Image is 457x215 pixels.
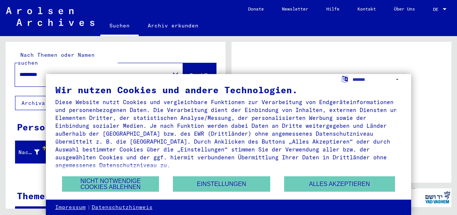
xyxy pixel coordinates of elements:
a: Datenschutzhinweis [92,204,153,211]
div: Nachname [18,148,39,156]
mat-icon: close [171,71,180,80]
a: Suchen [100,17,139,36]
img: Arolsen_neg.svg [6,7,94,26]
button: Alles akzeptieren [284,176,395,192]
mat-label: Nach Themen oder Namen suchen [18,51,95,66]
span: Suche [189,71,208,79]
a: Archiv erkunden [139,17,207,35]
select: Sprache auswählen [353,74,402,85]
img: yv_logo.png [424,188,452,207]
span: DE [433,7,441,12]
div: Diese Website nutzt Cookies und vergleichbare Funktionen zur Verarbeitung von Endgeräteinformatio... [55,98,402,169]
button: Nicht notwendige Cookies ablehnen [62,176,159,192]
button: Archival tree units [15,96,95,110]
div: Nachname [18,146,49,158]
div: Wir nutzen Cookies und andere Technologien. [55,85,402,94]
div: Personen [17,120,62,134]
a: Impressum [55,204,86,211]
mat-header-cell: Nachname [15,142,47,163]
div: Themen [17,189,51,203]
button: Einstellungen [173,176,270,192]
label: Sprache auswählen [341,75,349,82]
button: Clear [168,67,183,82]
button: Suche [183,63,216,86]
